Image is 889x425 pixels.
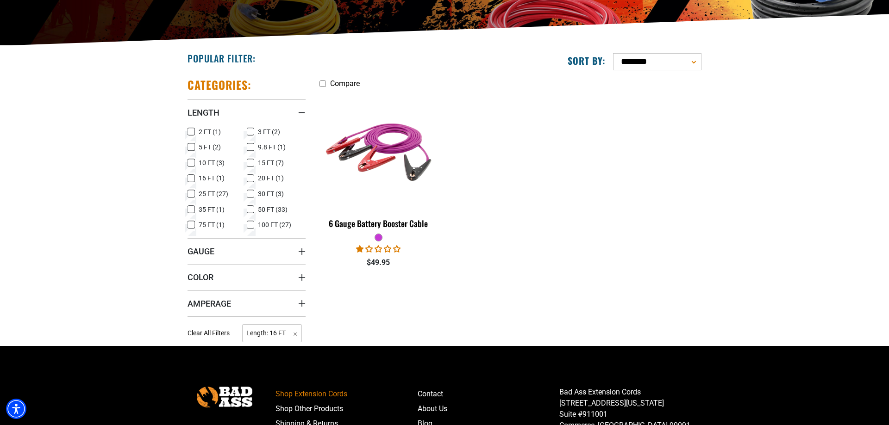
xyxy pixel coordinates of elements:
[188,78,251,92] h2: Categories:
[188,264,306,290] summary: Color
[319,219,438,228] div: 6 Gauge Battery Booster Cable
[188,298,231,309] span: Amperage
[418,387,560,401] a: Contact
[258,191,284,197] span: 30 FT (3)
[258,129,280,135] span: 3 FT (2)
[199,129,221,135] span: 2 FT (1)
[6,399,26,419] div: Accessibility Menu
[258,160,284,166] span: 15 FT (7)
[199,206,225,213] span: 35 FT (1)
[188,328,233,338] a: Clear All Filters
[275,401,418,416] a: Shop Other Products
[188,272,213,283] span: Color
[188,238,306,264] summary: Gauge
[197,387,252,407] img: Bad Ass Extension Cords
[188,290,306,316] summary: Amperage
[356,245,401,253] span: 1.00 stars
[319,92,438,233] a: purple 6 Gauge Battery Booster Cable
[188,52,256,64] h2: Popular Filter:
[199,222,225,228] span: 75 FT (1)
[320,97,437,203] img: purple
[199,144,221,150] span: 5 FT (2)
[188,329,230,337] span: Clear All Filters
[418,401,560,416] a: About Us
[242,328,302,337] a: Length: 16 FT
[330,79,360,88] span: Compare
[188,107,219,118] span: Length
[188,246,214,257] span: Gauge
[199,160,225,166] span: 10 FT (3)
[258,175,284,181] span: 20 FT (1)
[242,324,302,342] span: Length: 16 FT
[258,144,286,150] span: 9.8 FT (1)
[188,99,306,125] summary: Length
[568,55,606,67] label: Sort by:
[199,191,228,197] span: 25 FT (27)
[258,206,288,213] span: 50 FT (33)
[258,222,291,228] span: 100 FT (27)
[319,257,438,268] div: $49.95
[199,175,225,181] span: 16 FT (1)
[275,387,418,401] a: Shop Extension Cords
